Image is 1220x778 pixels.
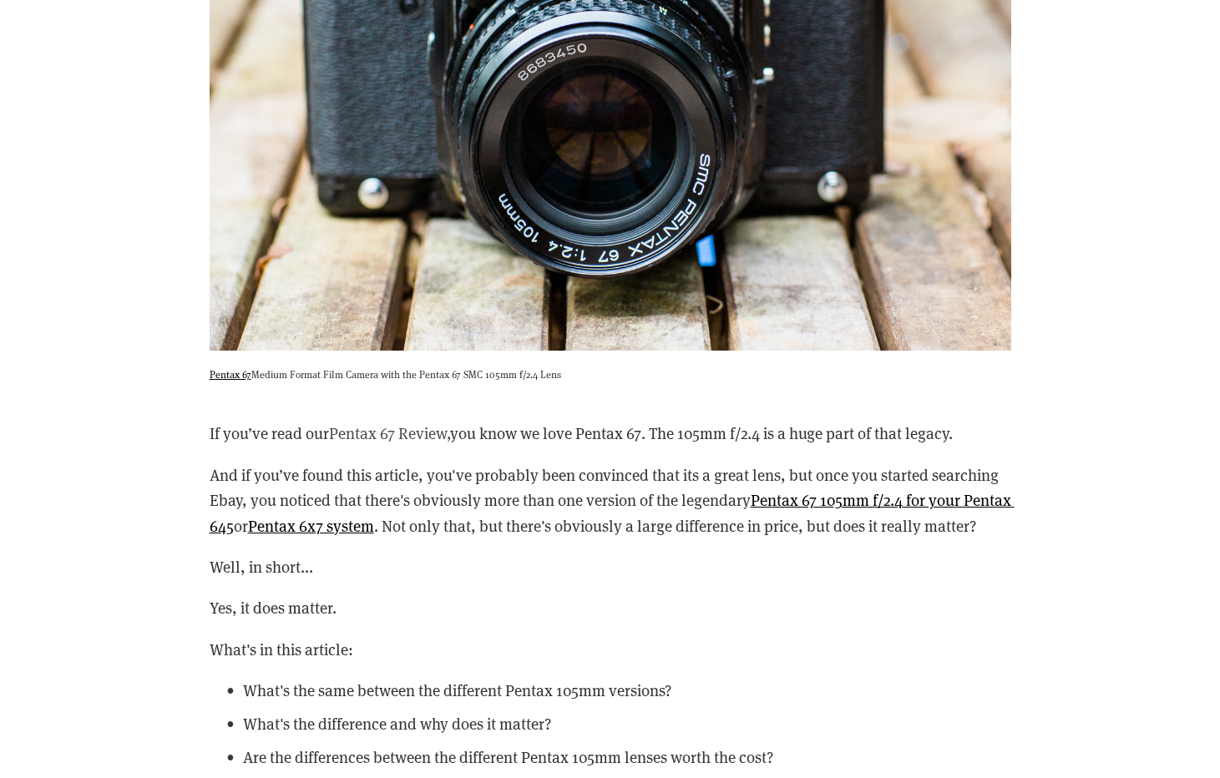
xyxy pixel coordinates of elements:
[210,489,1015,535] a: Pentax 67 105mm f/2.4 for your Pentax 645
[243,711,1011,736] p: What's the difference and why does it matter?
[210,595,1011,620] p: Yes, it does matter.
[210,366,1011,382] p: Medium Format Film Camera with the Pentax 67 SMC 105mm f/2.4 Lens
[329,422,450,443] a: Pentax 67 Review,
[210,462,1011,538] p: And if you’ve found this article, you've probably been convinced that its a great lens, but once ...
[248,515,374,536] a: Pentax 6x7 system
[243,745,1011,770] p: Are the differences between the different Pentax 105mm lenses worth the cost?
[243,678,1011,703] p: What's the same between the different Pentax 105mm versions?
[210,421,1011,446] p: If you’ve read our you know we love Pentax 67. The 105mm f/2.4 is a huge part of that legacy.
[210,637,1011,662] p: What's in this article:
[210,554,1011,579] p: Well, in short...
[210,367,251,381] a: Pentax 67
